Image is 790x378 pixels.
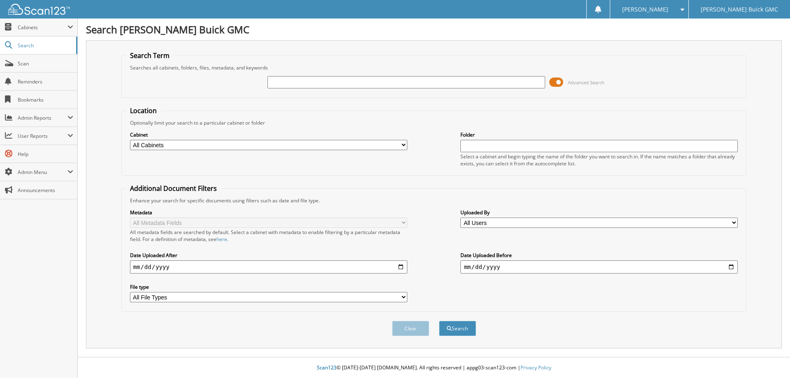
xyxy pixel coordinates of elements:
[126,51,174,60] legend: Search Term
[460,209,738,216] label: Uploaded By
[317,364,337,371] span: Scan123
[18,114,67,121] span: Admin Reports
[18,24,67,31] span: Cabinets
[18,78,73,85] span: Reminders
[460,252,738,259] label: Date Uploaded Before
[130,252,407,259] label: Date Uploaded After
[130,283,407,290] label: File type
[18,42,72,49] span: Search
[392,321,429,336] button: Clear
[18,169,67,176] span: Admin Menu
[18,96,73,103] span: Bookmarks
[460,260,738,274] input: end
[126,64,742,71] div: Searches all cabinets, folders, files, metadata, and keywords
[86,23,782,36] h1: Search [PERSON_NAME] Buick GMC
[749,339,790,378] iframe: Chat Widget
[126,106,161,115] legend: Location
[130,209,407,216] label: Metadata
[18,187,73,194] span: Announcements
[18,60,73,67] span: Scan
[460,153,738,167] div: Select a cabinet and begin typing the name of the folder you want to search in. If the name match...
[622,7,668,12] span: [PERSON_NAME]
[701,7,778,12] span: [PERSON_NAME] Buick GMC
[130,260,407,274] input: start
[18,132,67,139] span: User Reports
[460,131,738,138] label: Folder
[130,131,407,138] label: Cabinet
[126,197,742,204] div: Enhance your search for specific documents using filters such as date and file type.
[8,4,70,15] img: scan123-logo-white.svg
[18,151,73,158] span: Help
[126,184,221,193] legend: Additional Document Filters
[520,364,551,371] a: Privacy Policy
[130,229,407,243] div: All metadata fields are searched by default. Select a cabinet with metadata to enable filtering b...
[439,321,476,336] button: Search
[568,79,604,86] span: Advanced Search
[78,358,790,378] div: © [DATE]-[DATE] [DOMAIN_NAME]. All rights reserved | appg03-scan123-com |
[216,236,227,243] a: here
[126,119,742,126] div: Optionally limit your search to a particular cabinet or folder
